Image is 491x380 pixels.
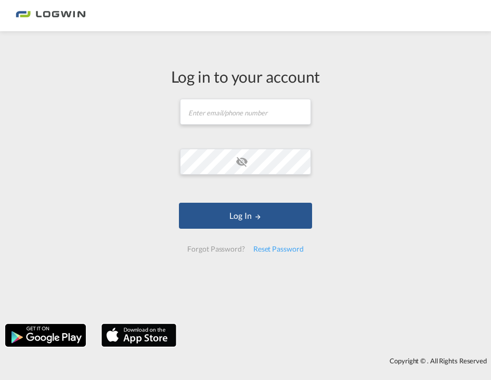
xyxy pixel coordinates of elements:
[180,99,311,125] input: Enter email/phone number
[100,323,177,348] img: apple.png
[236,155,248,168] md-icon: icon-eye-off
[4,323,87,348] img: google.png
[249,240,308,258] div: Reset Password
[171,65,320,87] div: Log in to your account
[183,240,249,258] div: Forgot Password?
[16,4,86,28] img: bc73a0e0d8c111efacd525e4c8ad7d32.png
[179,203,312,229] button: LOGIN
